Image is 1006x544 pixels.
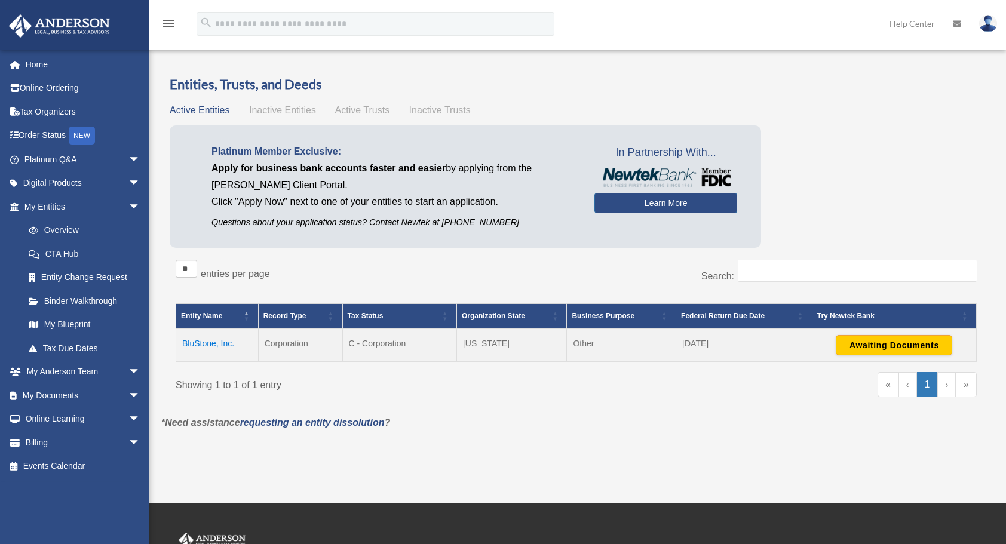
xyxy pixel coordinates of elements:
span: Entity Name [181,312,222,320]
span: Active Entities [170,105,229,115]
a: Next [937,372,956,397]
em: *Need assistance ? [161,417,390,428]
span: Tax Status [348,312,384,320]
td: C - Corporation [342,328,456,362]
span: arrow_drop_down [128,360,152,385]
th: Federal Return Due Date: Activate to sort [676,304,812,329]
span: In Partnership With... [594,143,737,162]
p: Questions about your application status? Contact Newtek at [PHONE_NUMBER] [211,215,576,230]
h3: Entities, Trusts, and Deeds [170,75,983,94]
a: 1 [917,372,938,397]
th: Entity Name: Activate to invert sorting [176,304,259,329]
a: Order StatusNEW [8,124,158,148]
button: Awaiting Documents [836,335,952,355]
td: [US_STATE] [456,328,566,362]
p: Click "Apply Now" next to one of your entities to start an application. [211,193,576,210]
a: Digital Productsarrow_drop_down [8,171,158,195]
img: NewtekBankLogoSM.png [600,168,731,187]
a: menu [161,21,176,31]
label: Search: [701,271,734,281]
span: Federal Return Due Date [681,312,765,320]
p: by applying from the [PERSON_NAME] Client Portal. [211,160,576,193]
th: Business Purpose: Activate to sort [567,304,676,329]
span: Organization State [462,312,525,320]
img: Anderson Advisors Platinum Portal [5,14,114,38]
span: Business Purpose [572,312,634,320]
span: Inactive Entities [249,105,316,115]
th: Try Newtek Bank : Activate to sort [812,304,976,329]
th: Organization State: Activate to sort [456,304,566,329]
span: Apply for business bank accounts faster and easier [211,163,446,173]
a: Entity Change Request [17,266,152,290]
span: arrow_drop_down [128,147,152,172]
a: Binder Walkthrough [17,289,152,313]
th: Tax Status: Activate to sort [342,304,456,329]
span: arrow_drop_down [128,431,152,455]
i: search [200,16,213,29]
span: arrow_drop_down [128,383,152,408]
div: NEW [69,127,95,145]
div: Try Newtek Bank [817,309,958,323]
a: Online Ordering [8,76,158,100]
span: Record Type [263,312,306,320]
a: Last [956,372,977,397]
span: arrow_drop_down [128,195,152,219]
a: Online Learningarrow_drop_down [8,407,158,431]
a: Billingarrow_drop_down [8,431,158,454]
span: Inactive Trusts [409,105,471,115]
a: My Blueprint [17,313,152,337]
a: My Entitiesarrow_drop_down [8,195,152,219]
a: requesting an entity dissolution [240,417,385,428]
span: arrow_drop_down [128,171,152,196]
a: CTA Hub [17,242,152,266]
a: Tax Due Dates [17,336,152,360]
a: First [878,372,898,397]
a: Previous [898,372,917,397]
label: entries per page [201,269,270,279]
td: BluStone, Inc. [176,328,259,362]
a: Events Calendar [8,454,158,478]
a: Learn More [594,193,737,213]
span: arrow_drop_down [128,407,152,432]
a: Platinum Q&Aarrow_drop_down [8,147,158,171]
i: menu [161,17,176,31]
a: My Anderson Teamarrow_drop_down [8,360,158,384]
a: My Documentsarrow_drop_down [8,383,158,407]
td: Other [567,328,676,362]
td: [DATE] [676,328,812,362]
span: Active Trusts [335,105,390,115]
p: Platinum Member Exclusive: [211,143,576,160]
a: Home [8,53,158,76]
td: Corporation [258,328,342,362]
a: Tax Organizers [8,100,158,124]
img: User Pic [979,15,997,32]
a: Overview [17,219,146,242]
div: Showing 1 to 1 of 1 entry [176,372,568,394]
th: Record Type: Activate to sort [258,304,342,329]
